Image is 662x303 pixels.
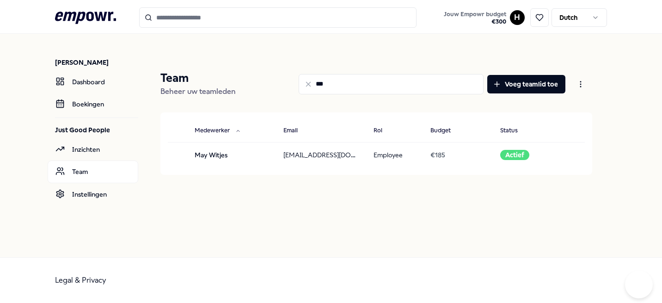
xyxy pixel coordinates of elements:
p: Team [160,71,236,86]
button: Voeg teamlid toe [487,75,565,93]
span: € 300 [444,18,506,25]
a: Dashboard [48,71,138,93]
span: € 185 [430,151,445,159]
div: Actief [500,150,529,160]
button: H [510,10,525,25]
p: Just Good People [55,125,138,135]
button: Jouw Empowr budget€300 [442,9,508,27]
iframe: Help Scout Beacon - Open [625,271,653,298]
a: Instellingen [48,183,138,205]
button: Email [276,122,316,140]
td: May Witjes [187,142,276,167]
td: Employee [366,142,423,167]
a: Team [48,161,138,183]
span: Beheer uw teamleden [160,87,236,96]
a: Jouw Empowr budget€300 [440,8,510,27]
button: Open menu [569,75,592,93]
td: [EMAIL_ADDRESS][DOMAIN_NAME] [276,142,366,167]
input: Search for products, categories or subcategories [139,7,417,28]
a: Inzichten [48,138,138,161]
button: Status [493,122,536,140]
button: Rol [366,122,401,140]
a: Legal & Privacy [55,276,106,284]
button: Medewerker [187,122,248,140]
span: Jouw Empowr budget [444,11,506,18]
a: Boekingen [48,93,138,115]
p: [PERSON_NAME] [55,58,138,67]
button: Budget [423,122,469,140]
